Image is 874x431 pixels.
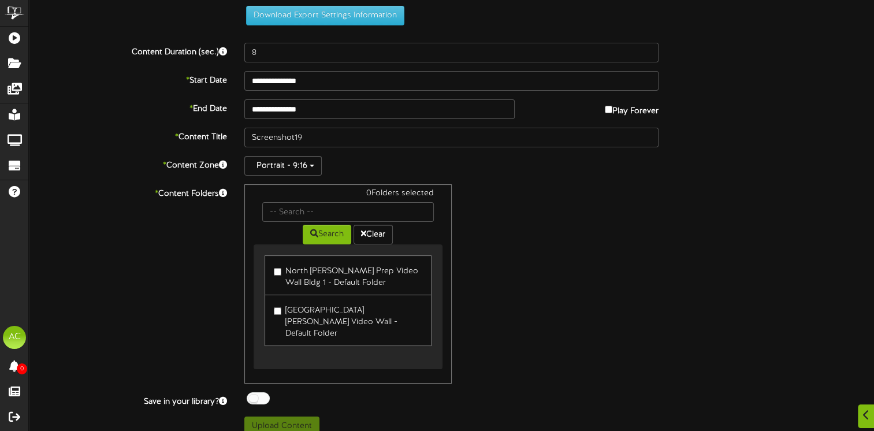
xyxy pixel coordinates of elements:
label: North [PERSON_NAME] Prep Video Wall Bldg 1 - Default Folder [274,262,422,289]
label: [GEOGRAPHIC_DATA][PERSON_NAME] Video Wall - Default Folder [274,301,422,340]
input: [GEOGRAPHIC_DATA][PERSON_NAME] Video Wall - Default Folder [274,307,281,315]
input: Title of this Content [244,128,659,147]
label: Play Forever [605,99,659,117]
div: AC [3,326,26,349]
button: Portrait - 9:16 [244,156,322,176]
input: North [PERSON_NAME] Prep Video Wall Bldg 1 - Default Folder [274,268,281,276]
input: -- Search -- [262,202,433,222]
label: End Date [20,99,236,115]
span: 0 [17,363,27,374]
label: Content Duration (sec.) [20,43,236,58]
label: Content Zone [20,156,236,172]
label: Content Title [20,128,236,143]
button: Search [303,225,351,244]
label: Save in your library? [20,392,236,408]
label: Start Date [20,71,236,87]
button: Clear [354,225,393,244]
label: Content Folders [20,184,236,200]
div: 0 Folders selected [254,188,442,202]
a: Download Export Settings Information [240,12,404,20]
button: Download Export Settings Information [246,6,404,25]
input: Play Forever [605,106,612,113]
